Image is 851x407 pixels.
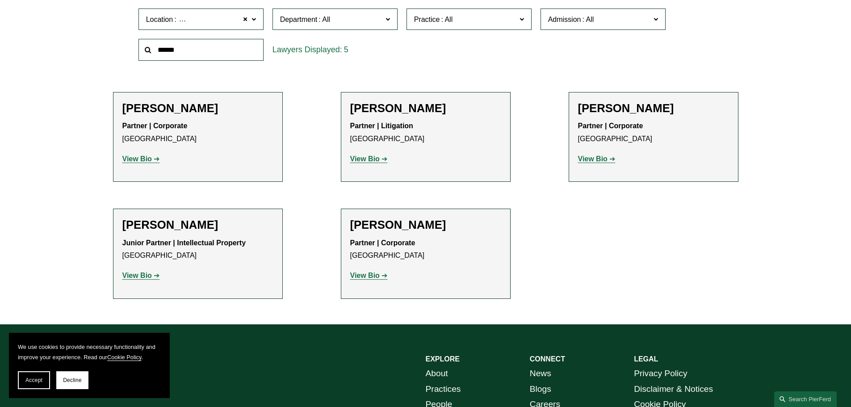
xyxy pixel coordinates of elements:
[63,377,82,383] span: Decline
[350,155,388,163] a: View Bio
[426,355,460,363] strong: EXPLORE
[107,354,142,361] a: Cookie Policy
[178,14,252,25] span: [GEOGRAPHIC_DATA]
[122,239,246,247] strong: Junior Partner | Intellectual Property
[578,122,643,130] strong: Partner | Corporate
[530,355,565,363] strong: CONNECT
[146,16,173,23] span: Location
[350,237,501,263] p: [GEOGRAPHIC_DATA]
[122,218,273,232] h2: [PERSON_NAME]
[122,101,273,115] h2: [PERSON_NAME]
[344,45,348,54] span: 5
[56,371,88,389] button: Decline
[578,120,729,146] p: [GEOGRAPHIC_DATA]
[426,382,461,397] a: Practices
[280,16,318,23] span: Department
[122,237,273,263] p: [GEOGRAPHIC_DATA]
[774,391,837,407] a: Search this site
[122,122,188,130] strong: Partner | Corporate
[350,155,380,163] strong: View Bio
[122,272,160,279] a: View Bio
[18,371,50,389] button: Accept
[350,122,413,130] strong: Partner | Litigation
[350,239,415,247] strong: Partner | Corporate
[350,101,501,115] h2: [PERSON_NAME]
[350,218,501,232] h2: [PERSON_NAME]
[530,366,551,382] a: News
[530,382,551,397] a: Blogs
[426,366,448,382] a: About
[634,355,658,363] strong: LEGAL
[350,272,380,279] strong: View Bio
[578,155,616,163] a: View Bio
[122,155,152,163] strong: View Bio
[122,272,152,279] strong: View Bio
[25,377,42,383] span: Accept
[9,333,170,398] section: Cookie banner
[634,366,687,382] a: Privacy Policy
[122,120,273,146] p: [GEOGRAPHIC_DATA]
[18,342,161,362] p: We use cookies to provide necessary functionality and improve your experience. Read our .
[578,101,729,115] h2: [PERSON_NAME]
[350,272,388,279] a: View Bio
[578,155,608,163] strong: View Bio
[350,120,501,146] p: [GEOGRAPHIC_DATA]
[414,16,440,23] span: Practice
[122,155,160,163] a: View Bio
[548,16,581,23] span: Admission
[634,382,713,397] a: Disclaimer & Notices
